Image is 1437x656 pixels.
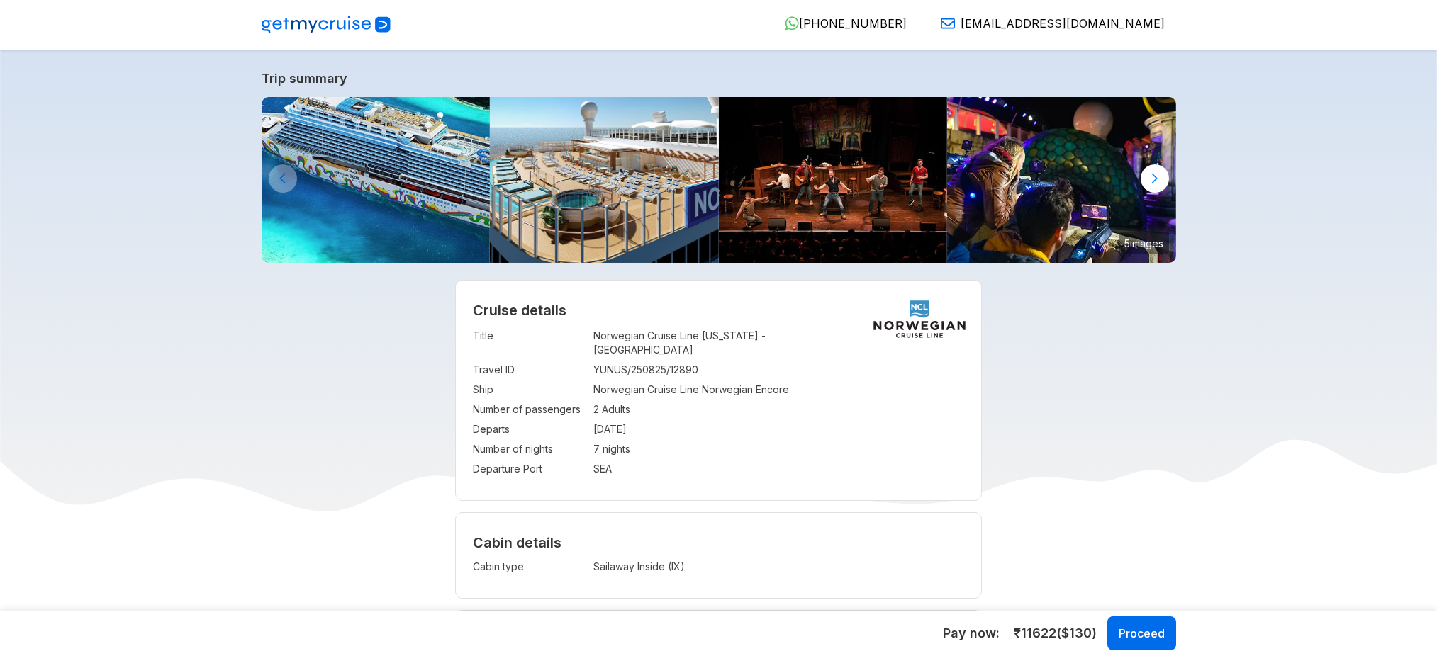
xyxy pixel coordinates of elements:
td: Ship [473,380,586,400]
span: [PHONE_NUMBER] [799,16,907,30]
td: YUNUS/250825/12890 [593,360,964,380]
td: Title [473,326,586,360]
td: [DATE] [593,419,964,439]
h5: Pay now: [943,625,1000,642]
img: 1600x320-norwegian-encore_1.jpg [262,97,491,263]
td: : [586,557,593,577]
img: encore_spiceH20_rendering_07292024.jpg [490,97,719,263]
span: ₹ 11622 ($ 130 ) [1014,624,1097,643]
td: Number of nights [473,439,586,459]
td: Norwegian Cruise Line Norwegian Encore [593,380,964,400]
td: : [586,459,593,479]
td: : [586,400,593,419]
a: [EMAIL_ADDRESS][DOMAIN_NAME] [929,16,1165,30]
small: 5 images [1119,232,1169,254]
td: Norwegian Cruise Line [US_STATE] - [GEOGRAPHIC_DATA] [593,326,964,360]
td: Cabin type [473,557,586,577]
img: 900x400_ncl_Encore_Laser_Tag_Action.jpg [947,97,1176,263]
img: WhatsApp [785,16,799,30]
h2: Cruise details [473,302,964,319]
td: SEA [593,459,964,479]
a: Trip summary [262,71,1176,86]
td: : [586,439,593,459]
img: Email [941,16,955,30]
td: : [586,419,593,439]
h4: Cabin details [473,534,964,551]
td: Departure Port [473,459,586,479]
td: Number of passengers [473,400,586,419]
span: [EMAIL_ADDRESS][DOMAIN_NAME] [961,16,1165,30]
td: : [586,360,593,380]
a: [PHONE_NUMBER] [773,16,907,30]
td: : [586,380,593,400]
td: 2 Adults [593,400,964,419]
button: Proceed [1107,616,1176,650]
td: Sailaway Inside (IX) [593,557,854,577]
td: 7 nights [593,439,964,459]
td: Travel ID [473,360,586,380]
img: 900x400_ncl_Ent_TheChoirOfMan_Stage1.jpg [719,97,948,263]
td: : [586,326,593,360]
td: Departs [473,419,586,439]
